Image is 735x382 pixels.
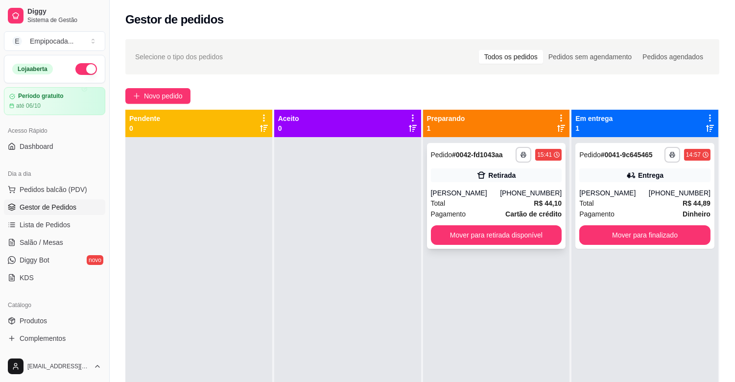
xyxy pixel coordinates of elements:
[4,182,105,197] button: Pedidos balcão (PDV)
[75,63,97,75] button: Alterar Status
[575,123,613,133] p: 1
[500,188,562,198] div: [PHONE_NUMBER]
[4,4,105,27] a: DiggySistema de Gestão
[505,210,562,218] strong: Cartão de crédito
[683,199,711,207] strong: R$ 44,89
[579,151,601,159] span: Pedido
[575,114,613,123] p: Em entrega
[278,114,299,123] p: Aceito
[683,210,711,218] strong: Dinheiro
[12,36,22,46] span: E
[20,142,53,151] span: Dashboard
[4,297,105,313] div: Catálogo
[427,114,465,123] p: Preparando
[452,151,503,159] strong: # 0042-fd1043aa
[579,209,615,219] span: Pagamento
[27,16,101,24] span: Sistema de Gestão
[427,123,465,133] p: 1
[20,334,66,343] span: Complementos
[4,123,105,139] div: Acesso Rápido
[278,123,299,133] p: 0
[20,316,47,326] span: Produtos
[30,36,74,46] div: Empipocada ...
[20,202,76,212] span: Gestor de Pedidos
[4,87,105,115] a: Período gratuitoaté 06/10
[431,151,452,159] span: Pedido
[431,225,562,245] button: Mover para retirada disponível
[579,188,649,198] div: [PERSON_NAME]
[431,188,500,198] div: [PERSON_NAME]
[601,151,653,159] strong: # 0041-9c645465
[4,199,105,215] a: Gestor de Pedidos
[649,188,711,198] div: [PHONE_NUMBER]
[16,102,41,110] article: até 06/10
[18,93,64,100] article: Período gratuito
[579,225,711,245] button: Mover para finalizado
[20,238,63,247] span: Salão / Mesas
[20,220,71,230] span: Lista de Pedidos
[579,198,594,209] span: Total
[20,185,87,194] span: Pedidos balcão (PDV)
[4,355,105,378] button: [EMAIL_ADDRESS][DOMAIN_NAME]
[4,217,105,233] a: Lista de Pedidos
[431,198,446,209] span: Total
[125,88,190,104] button: Novo pedido
[4,313,105,329] a: Produtos
[686,151,701,159] div: 14:57
[537,151,552,159] div: 15:41
[27,7,101,16] span: Diggy
[638,170,664,180] div: Entrega
[27,362,90,370] span: [EMAIL_ADDRESS][DOMAIN_NAME]
[488,170,516,180] div: Retirada
[129,114,160,123] p: Pendente
[4,139,105,154] a: Dashboard
[135,51,223,62] span: Selecione o tipo dos pedidos
[637,50,709,64] div: Pedidos agendados
[4,331,105,346] a: Complementos
[431,209,466,219] span: Pagamento
[20,255,49,265] span: Diggy Bot
[4,166,105,182] div: Dia a dia
[144,91,183,101] span: Novo pedido
[125,12,224,27] h2: Gestor de pedidos
[4,235,105,250] a: Salão / Mesas
[534,199,562,207] strong: R$ 44,10
[479,50,543,64] div: Todos os pedidos
[543,50,637,64] div: Pedidos sem agendamento
[133,93,140,99] span: plus
[4,252,105,268] a: Diggy Botnovo
[20,273,34,283] span: KDS
[12,64,53,74] div: Loja aberta
[4,270,105,286] a: KDS
[4,31,105,51] button: Select a team
[129,123,160,133] p: 0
